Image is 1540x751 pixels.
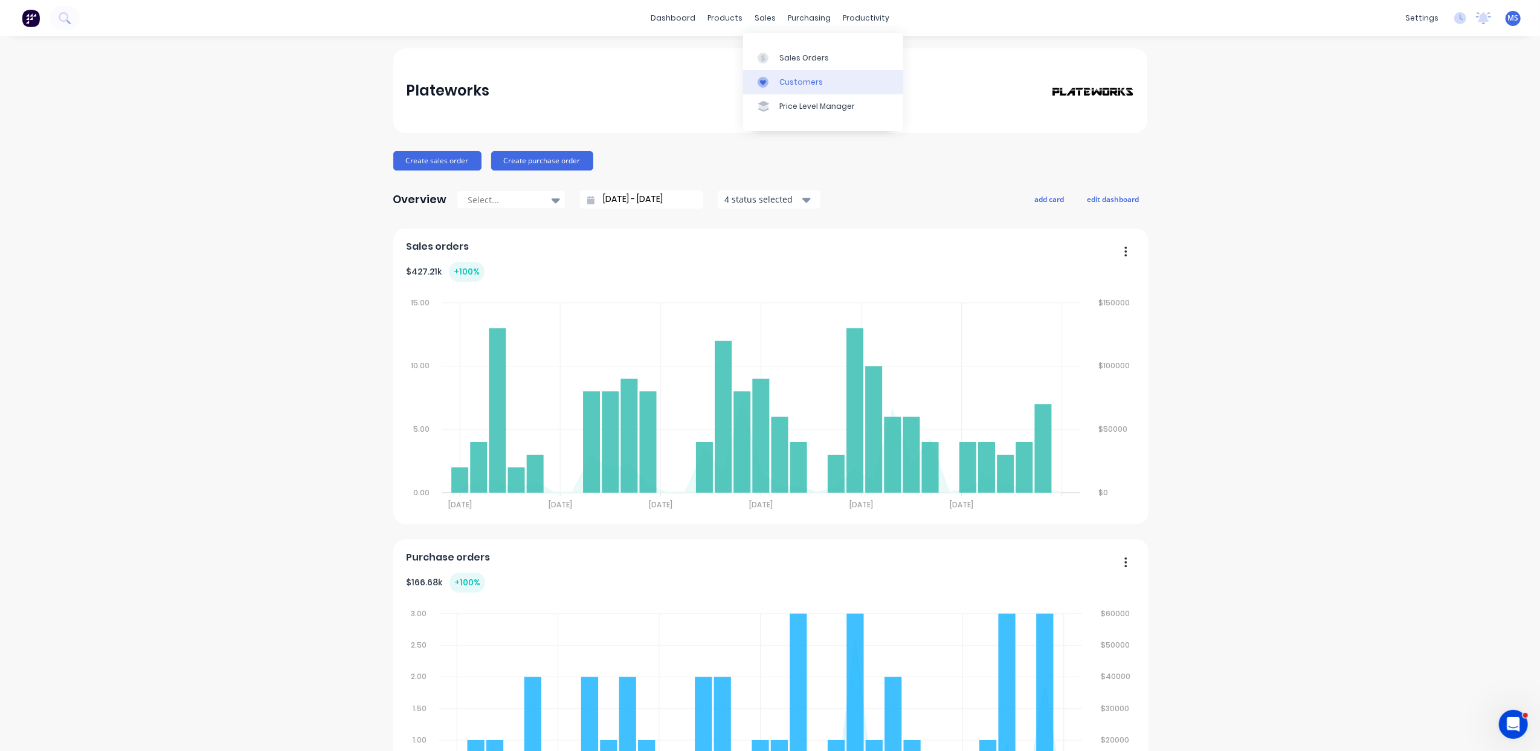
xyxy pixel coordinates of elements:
div: Price Level Manager [779,101,855,112]
tspan: 5.00 [414,424,430,434]
a: Price Level Manager [743,94,903,119]
tspan: 3.00 [411,608,427,619]
tspan: 0.00 [414,487,430,498]
tspan: [DATE] [549,499,572,510]
img: Factory [22,9,40,27]
tspan: $50000 [1100,424,1129,434]
tspan: $20000 [1102,735,1130,745]
tspan: $50000 [1102,640,1131,650]
tspan: $30000 [1102,703,1130,714]
span: MS [1508,13,1519,24]
tspan: $100000 [1100,361,1131,371]
div: settings [1399,9,1445,27]
tspan: 1.50 [413,703,427,714]
div: purchasing [782,9,837,27]
tspan: $40000 [1102,672,1132,682]
button: Create purchase order [491,151,593,171]
a: Sales Orders [743,45,903,70]
tspan: [DATE] [448,499,472,510]
div: sales [749,9,782,27]
div: + 100 % [449,262,485,282]
a: Customers [743,70,903,94]
tspan: 2.50 [411,640,427,650]
button: edit dashboard [1080,191,1147,207]
span: Purchase orders [406,550,490,565]
iframe: Intercom live chat [1499,710,1528,739]
tspan: $150000 [1100,297,1131,308]
button: add card [1027,191,1072,207]
div: products [701,9,749,27]
tspan: [DATE] [649,499,673,510]
tspan: [DATE] [951,499,975,510]
div: + 100 % [449,573,485,593]
div: $ 166.68k [406,573,485,593]
tspan: 2.00 [411,672,427,682]
span: Sales orders [406,239,469,254]
div: Overview [393,187,447,212]
tspan: [DATE] [850,499,874,510]
tspan: $60000 [1102,608,1131,619]
div: $ 427.21k [406,262,485,282]
img: Plateworks [1049,86,1134,97]
tspan: $0 [1100,487,1109,498]
tspan: 10.00 [411,361,430,371]
tspan: 1.00 [413,735,427,745]
tspan: 15.00 [411,297,430,308]
button: 4 status selected [718,190,820,209]
a: dashboard [645,9,701,27]
tspan: [DATE] [750,499,773,510]
div: Plateworks [406,79,489,103]
div: Customers [779,77,823,88]
button: Create sales order [393,151,482,171]
div: productivity [837,9,895,27]
div: 4 status selected [724,193,801,206]
div: Sales Orders [779,53,829,63]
